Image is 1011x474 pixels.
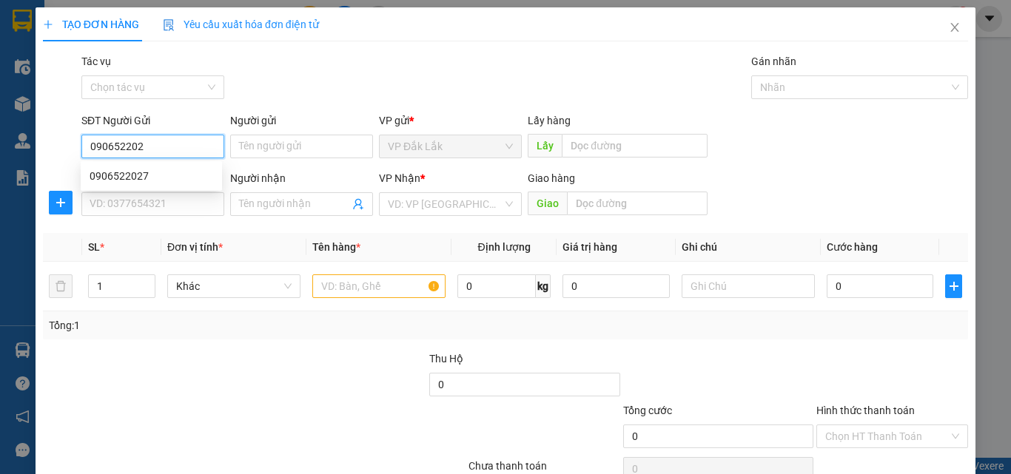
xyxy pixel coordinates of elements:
[676,233,821,262] th: Ghi chú
[50,197,72,209] span: plus
[49,274,73,298] button: delete
[562,134,708,158] input: Dọc đường
[88,241,100,253] span: SL
[827,241,878,253] span: Cước hàng
[528,192,567,215] span: Giao
[623,404,672,416] span: Tổng cước
[49,191,73,214] button: plus
[163,19,175,31] img: icon
[949,21,961,33] span: close
[312,274,446,298] input: VD: Bàn, Ghế
[49,317,392,334] div: Tổng: 1
[528,172,575,184] span: Giao hàng
[176,275,292,297] span: Khác
[379,112,522,129] div: VP gửi
[81,164,222,188] div: 0906522027
[562,241,617,253] span: Giá trị hàng
[81,55,111,67] label: Tác vụ
[429,353,463,365] span: Thu Hộ
[528,134,562,158] span: Lấy
[477,241,530,253] span: Định lượng
[312,241,360,253] span: Tên hàng
[945,274,962,298] button: plus
[352,198,364,210] span: user-add
[816,404,915,416] label: Hình thức thanh toán
[43,18,139,30] span: TẠO ĐƠN HÀNG
[562,274,669,298] input: 0
[379,172,420,184] span: VP Nhận
[536,274,551,298] span: kg
[90,168,213,184] div: 0906522027
[167,241,223,253] span: Đơn vị tính
[528,115,571,126] span: Lấy hàng
[81,112,224,129] div: SĐT Người Gửi
[751,55,796,67] label: Gán nhãn
[230,112,373,129] div: Người gửi
[946,280,961,292] span: plus
[682,274,815,298] input: Ghi Chú
[230,170,373,186] div: Người nhận
[388,135,513,158] span: VP Đắk Lắk
[567,192,708,215] input: Dọc đường
[934,7,975,49] button: Close
[163,18,319,30] span: Yêu cầu xuất hóa đơn điện tử
[43,19,53,30] span: plus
